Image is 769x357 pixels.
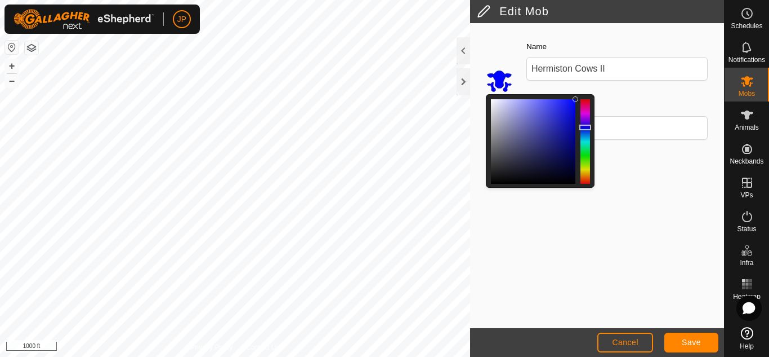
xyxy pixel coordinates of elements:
span: VPs [740,192,753,199]
button: Cancel [597,333,653,352]
a: Privacy Policy [191,342,233,352]
span: JP [177,14,186,25]
span: Status [737,226,756,232]
span: Notifications [728,56,765,63]
span: Schedules [731,23,762,29]
button: Map Layers [25,41,38,55]
h2: Edit Mob [477,5,724,18]
img: Gallagher Logo [14,9,154,29]
span: Animals [735,124,759,131]
span: Neckbands [730,158,763,165]
button: Reset Map [5,41,19,54]
button: – [5,74,19,87]
span: Heatmap [733,293,761,300]
span: Help [740,343,754,350]
span: Mobs [739,90,755,97]
button: + [5,59,19,73]
button: Save [664,333,718,352]
span: Cancel [612,338,638,347]
label: Name [526,41,547,52]
span: Save [682,338,701,347]
a: Contact Us [246,342,279,352]
span: Infra [740,259,753,266]
a: Help [725,323,769,354]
